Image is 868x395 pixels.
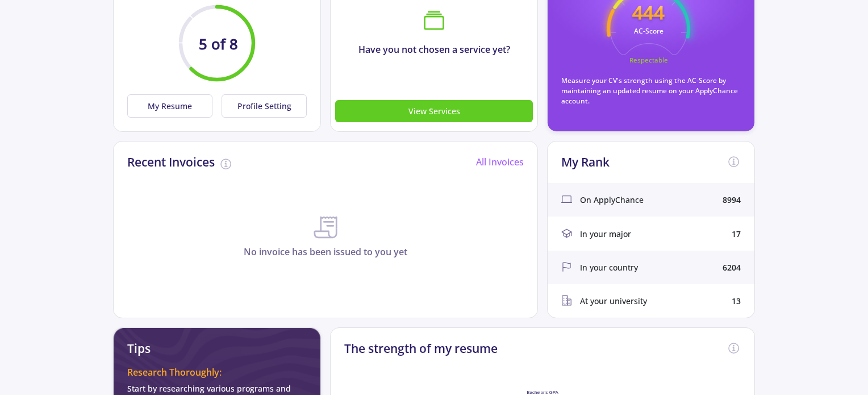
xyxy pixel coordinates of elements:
[561,155,610,169] h2: My Rank
[335,100,533,122] button: View Services
[527,389,558,394] text: Bachelor's GPA
[723,194,741,206] div: 8994
[114,245,537,259] p: No invoice has been issued to you yet
[127,342,307,356] h2: Tips
[127,94,217,118] a: My Resume
[723,261,741,273] div: 6204
[127,94,212,118] button: My Resume
[580,228,631,240] span: In your major
[633,26,663,36] text: AC-Score
[199,34,238,54] text: 5 of 8
[222,94,307,118] button: Profile Setting
[561,76,741,106] p: Measure your CV's strength using the AC-Score by maintaining an updated resume on your ApplyChanc...
[127,155,215,169] h2: Recent Invoices
[580,261,638,273] span: In your country
[580,194,644,206] span: On ApplyChance
[629,56,667,64] text: Respectable
[127,365,307,379] div: Research Thoroughly:
[331,43,537,56] p: Have you not chosen a service yet?
[732,228,741,240] div: 17
[732,295,741,307] div: 13
[344,342,498,356] h2: The strength of my resume
[335,105,533,117] a: View Services
[476,156,524,168] a: All Invoices
[217,94,307,118] a: Profile Setting
[580,295,647,307] span: At your university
